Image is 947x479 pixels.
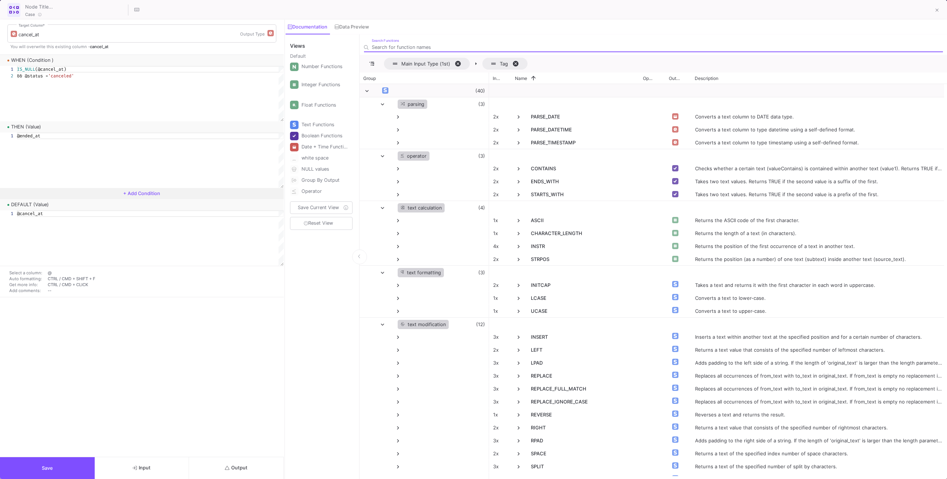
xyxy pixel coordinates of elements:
div: Takes two text values. Returns TRUE if the second value is a suffix of the first. [691,175,947,188]
span: SPLIT [531,460,635,473]
div: 1x [489,304,511,317]
div: 2x [489,278,511,291]
div: Default [290,53,354,61]
span: Main Input Type (1st). Press ENTER to sort. Press DELETE to remove [384,58,470,70]
td: Get more info: [7,282,46,288]
div: Takes two text values. Returns TRUE if the second value is a prefix of the first. [691,188,947,201]
span: LCASE [531,292,635,305]
div: 2x [489,123,511,136]
div: parsing [398,100,427,109]
td: Auto formatting: [7,276,46,282]
div: Returns the ASCII code of the first character. [691,214,947,227]
div: Operator [301,186,348,197]
span: CONTAINS [531,162,635,175]
span: @cancel_at [17,211,43,217]
td: Add comments: [7,288,46,294]
button: Boolean Functions [289,130,354,141]
span: INSTR [531,240,635,253]
p: You will overwrite this existing column - [7,44,276,50]
div: 2x [489,175,511,188]
div: Number Functions [301,61,348,72]
div: white space [301,153,348,164]
div: 2x [489,343,511,356]
span: Output [669,76,681,81]
div: Replaces all occurrences of from_text with to_text in original_text. If from_text is empty no rep... [691,369,947,382]
div: 3x [489,369,511,382]
div: Views [289,34,355,50]
button: Integer Functions [289,79,354,90]
span: REPLACE_FULL_MATCH [531,382,635,396]
div: Text Functions [301,119,348,130]
div: 4x [489,239,511,252]
span: + Add Condition [123,191,160,196]
div: THEN (Value) [11,124,41,130]
span: STRPOS [531,253,635,266]
span: @ [48,270,52,275]
div: 3x [489,434,511,447]
div: Documentation [288,24,327,30]
button: Reset View [290,217,353,230]
div: Row Groups [384,58,528,70]
span: IS_NULL [17,66,35,72]
div: Integer Functions [301,79,348,90]
div: text modification [398,320,449,329]
button: Number Functions [289,61,354,72]
span: (4) [478,201,485,214]
div: 2x [489,188,511,201]
span: ASCII [531,214,635,227]
div: 1x [489,291,511,304]
button: white space [289,153,354,164]
span: CHARACTER_LENGTH [531,227,635,240]
span: REPLACE [531,369,635,383]
div: Converts a text column to type timestamp using a self-defined format. [691,136,947,149]
div: Converts a text column to type datetime using a self-defined format. [691,123,947,136]
span: UCASE [531,305,635,318]
span: cancel_at [90,44,108,49]
div: Adds padding to the right side of a string. If the length of 'original_text' is larger than the l... [691,434,947,447]
div: Output Type [240,31,265,37]
span: Save [42,465,53,471]
div: 2x [489,110,511,123]
div: Adds padding to the left side of a string. If the length of 'original_text' is larger than the le... [691,356,947,369]
span: PARSE_DATETIME [531,123,635,137]
span: Reset View [304,220,333,226]
span: RIGHT [531,421,635,435]
div: Returns a text value that consists of the specified number of rightmost characters. [691,421,947,434]
div: Reverses a text and returns the result. [691,408,947,421]
div: Replaces all occurrences of from_text with to_text in original_text. If from_text is empty no rep... [691,382,947,395]
div: 3x [489,330,511,343]
div: 3x [489,395,511,408]
span: REVERSE [531,408,635,422]
div: 3x [489,356,511,369]
span: ENDS_WITH [531,175,635,188]
button: Input [95,457,189,479]
span: Case [25,11,35,17]
span: (@cancel_at) [35,66,66,72]
div: Inserts a text within another text at the specified position and for a certain number of characters. [691,330,947,343]
div: text formatting [398,268,444,277]
span: (3) [478,266,485,279]
button: NULL values [289,164,354,175]
div: Returns a text of the specified number of split by characters. [691,460,947,473]
div: 3x [489,460,511,473]
span: Input [132,465,151,470]
div: Converts a text to lower-case. [691,291,947,304]
div: 2x [489,252,511,265]
button: Hotkeys List [129,3,144,17]
div: Returns a text of the specified index number of space characters. [691,447,947,460]
span: Operator [643,76,655,81]
div: Float Functions [301,100,348,111]
span: Name [515,76,527,81]
span: @ended_at [17,133,40,139]
span: STARTS_WITH [531,188,635,201]
span: (12) [476,318,485,331]
span: (3) [478,150,485,163]
span: 'canceled' [48,73,74,79]
div: 1x [489,408,511,421]
div: Boolean Functions [301,130,348,141]
div: Converts a text column to DATE data type. [691,110,947,123]
span: PARSE_DATE [531,110,635,124]
input: Node Title... [23,1,127,11]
